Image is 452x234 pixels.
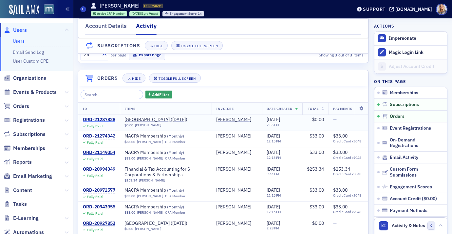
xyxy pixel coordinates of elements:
[333,133,348,139] span: $33.00
[124,150,207,156] span: MACPA Membership
[267,220,280,226] span: [DATE]
[83,187,115,193] a: ORD-20972577
[124,204,207,210] span: MACPA Membership
[124,194,135,198] span: $33.00
[83,133,115,139] a: ORD-21274342
[4,74,46,82] a: Organizations
[267,149,280,155] span: [DATE]
[216,166,251,172] a: [PERSON_NAME]
[124,106,136,111] span: Items
[307,166,324,172] span: $253.34
[154,44,163,48] div: Hide
[13,103,29,110] span: Orders
[87,157,103,161] div: Fully Paid
[83,221,115,226] div: ORD-20927853
[165,194,185,198] div: CPA Member
[83,166,115,172] a: ORD-20994349
[310,187,324,193] span: $33.00
[390,125,431,131] span: Event Registrations
[310,133,324,139] span: $33.00
[83,150,115,156] a: ORD-21149054
[333,210,366,214] span: Credit Card x9048
[165,156,185,160] div: CPA Member
[390,114,405,119] span: Orders
[216,117,257,123] span: Sheree Johnson
[129,11,160,16] div: 2021-11-15 00:00:00
[333,117,337,122] span: —
[124,117,207,123] span: MACPA Town Hall (September 2025)
[216,150,251,156] a: [PERSON_NAME]
[390,137,444,149] span: On-Demand Registrations
[374,23,394,29] h4: Actions
[165,140,185,144] div: CPA Member
[267,106,292,111] span: Date Created
[44,4,54,14] img: SailAMX
[390,208,427,214] span: Payment Methods
[87,124,103,128] div: Fully Paid
[171,41,223,51] button: Toggle Full Screen
[135,123,161,127] a: [PERSON_NAME]
[83,106,87,111] span: ID
[267,122,279,127] time: 2:36 PM
[149,74,201,83] button: Toggle Full Screen
[310,149,324,155] span: $33.00
[87,228,103,232] div: Fully Paid
[267,187,280,193] span: [DATE]
[124,178,137,182] span: $253.34
[436,4,447,15] span: Profile
[308,106,319,111] span: Total
[216,133,257,139] span: Sheree Johnson
[124,187,207,193] a: MACPA Membership (Monthly)
[137,194,163,198] a: [PERSON_NAME]
[100,2,140,10] h1: [PERSON_NAME]
[333,220,337,226] span: —
[216,187,251,193] a: [PERSON_NAME]
[390,184,432,190] span: Engagement Scores
[389,7,434,11] button: [DOMAIN_NAME]
[333,156,366,160] span: Credit Card x9048
[13,89,57,96] span: Events & Products
[374,78,447,84] h4: On this page
[395,6,432,12] div: [DOMAIN_NAME]
[124,204,207,210] a: MACPA Membership (Monthly)
[124,123,133,127] span: $0.00
[267,133,280,139] span: [DATE]
[333,139,366,143] span: Credit Card x9048
[13,159,32,166] span: Reports
[84,51,98,58] div: 25
[392,222,425,229] span: Activity & Notes
[4,131,46,138] a: Subscriptions
[167,187,184,193] span: ( Monthly )
[267,117,280,122] span: [DATE]
[152,92,169,97] span: Add Filter
[87,140,103,145] div: Fully Paid
[424,196,435,202] span: $0.00
[9,5,39,15] img: SailAMX
[124,133,207,139] span: MACPA Membership
[39,4,54,15] a: View Homepage
[124,166,207,178] span: Financial & Tax Accounting for S Corporations & Partnerships
[167,150,184,155] span: ( Monthly )
[390,155,418,160] span: Email Activity
[267,209,281,214] time: 12:15 PM
[216,221,251,226] div: [PERSON_NAME]
[124,133,207,139] a: MACPA Membership (Monthly)
[167,204,184,209] span: ( Monthly )
[181,44,218,48] div: Toggle Full Screen
[165,210,185,215] div: CPA Member
[4,159,32,166] a: Reports
[310,204,324,210] span: $33.00
[4,215,39,222] a: E-Learning
[389,64,444,70] div: Adjust Account Credit
[124,150,207,156] a: MACPA Membership (Monthly)
[122,74,145,83] button: Hide
[144,4,162,8] span: USR-74691
[83,117,115,123] a: ORD-21287828
[13,201,27,208] span: Tasks
[91,11,127,16] div: Active: Active: CPA Member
